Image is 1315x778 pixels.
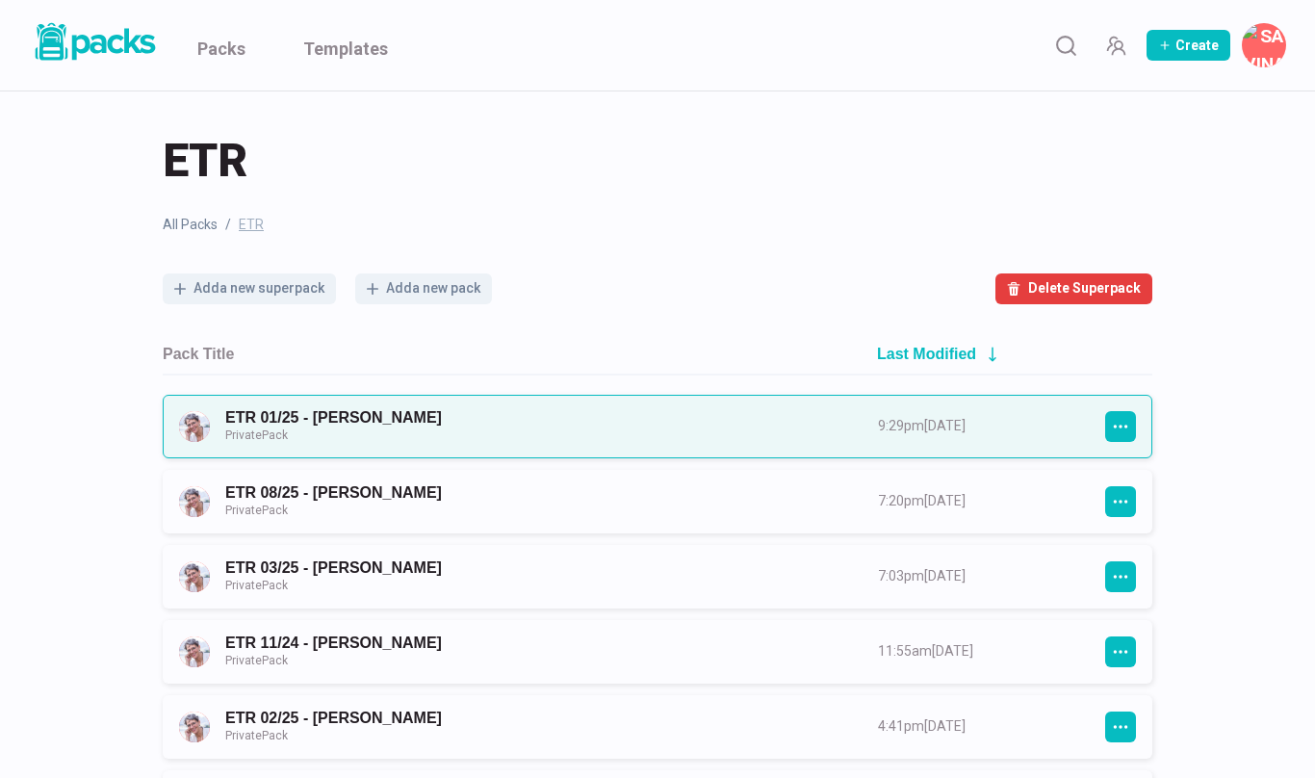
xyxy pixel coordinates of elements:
[355,273,492,304] button: Adda new pack
[1242,23,1286,67] button: Savina Tilmann
[225,215,231,235] span: /
[163,345,234,363] h2: Pack Title
[163,273,336,304] button: Adda new superpack
[239,215,264,235] span: ETR
[1046,26,1085,65] button: Search
[1147,30,1230,61] button: Create Pack
[29,19,159,65] img: Packs logo
[877,345,976,363] h2: Last Modified
[163,215,218,235] a: All Packs
[995,273,1152,304] button: Delete Superpack
[1096,26,1135,65] button: Manage Team Invites
[29,19,159,71] a: Packs logo
[163,215,1152,235] nav: breadcrumb
[163,130,247,192] span: ETR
